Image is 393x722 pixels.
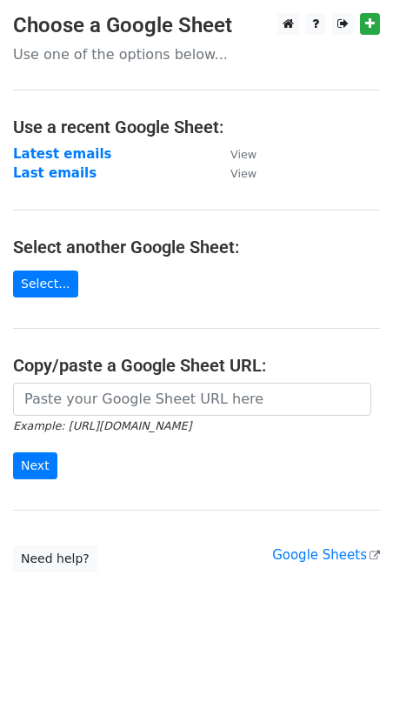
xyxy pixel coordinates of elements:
a: Google Sheets [272,547,380,563]
small: View [230,167,256,180]
h4: Select another Google Sheet: [13,237,380,257]
input: Paste your Google Sheet URL here [13,383,371,416]
h4: Use a recent Google Sheet: [13,117,380,137]
h4: Copy/paste a Google Sheet URL: [13,355,380,376]
a: View [213,146,256,162]
a: Select... [13,271,78,297]
a: Latest emails [13,146,111,162]
input: Next [13,452,57,479]
a: View [213,165,256,181]
h3: Choose a Google Sheet [13,13,380,38]
a: Need help? [13,545,97,572]
p: Use one of the options below... [13,45,380,64]
small: View [230,148,256,161]
a: Last emails [13,165,97,181]
small: Example: [URL][DOMAIN_NAME] [13,419,191,432]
